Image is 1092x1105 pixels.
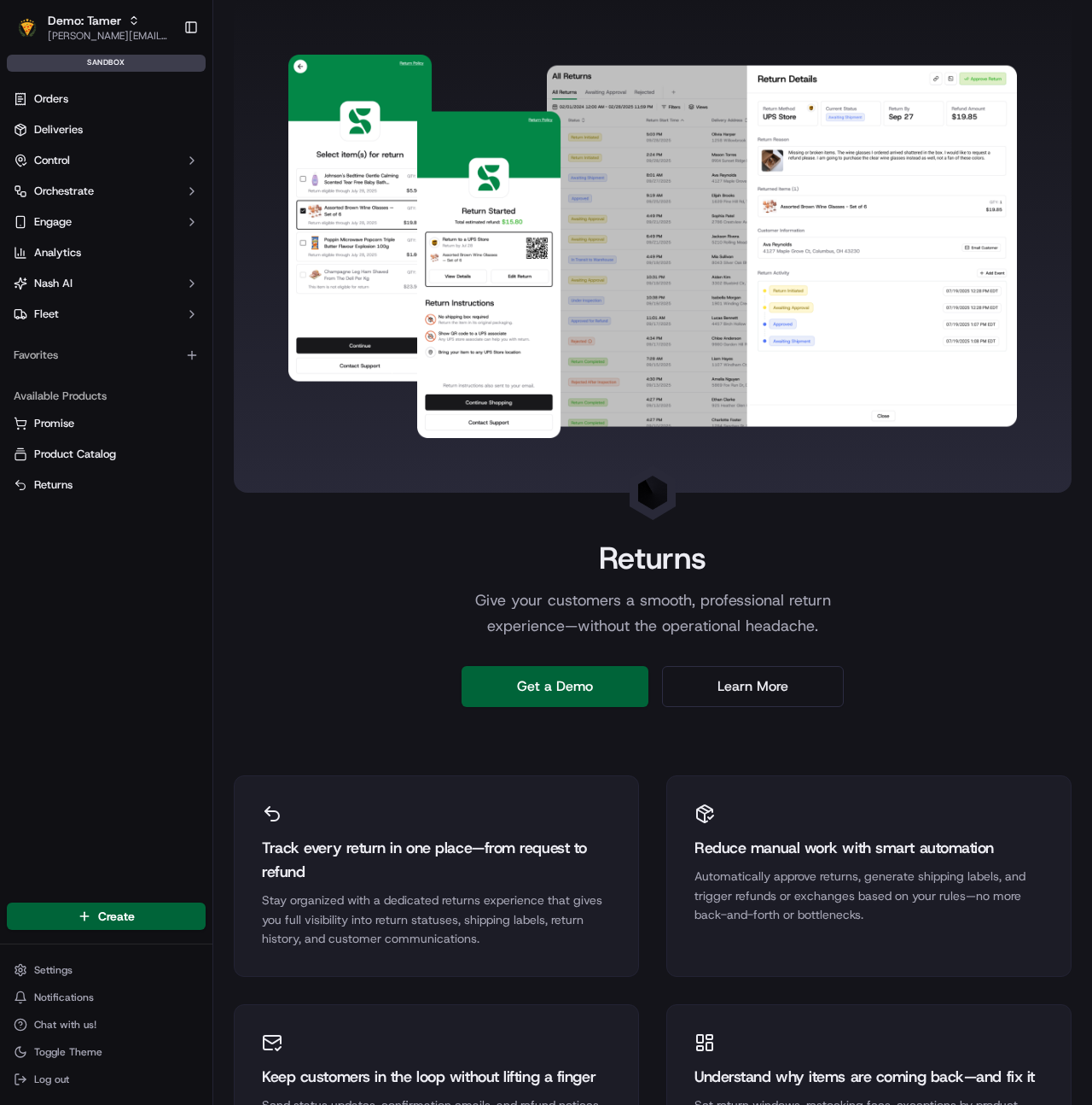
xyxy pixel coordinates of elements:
[7,1040,206,1064] button: Toggle Theme
[7,410,206,437] button: Promise
[144,249,158,263] div: 💻
[7,208,206,236] button: Engage
[7,85,206,113] a: Orders
[662,666,844,707] a: Learn More
[34,122,83,137] span: Deliveries
[10,241,137,272] a: 📗Knowledge Base
[7,116,206,143] a: Deliveries
[34,447,116,462] span: Product Catalog
[7,147,206,174] button: Control
[34,245,81,260] span: Analytics
[262,891,611,949] div: Stay organized with a dedicated returns experience that gives you full visibility into return sta...
[34,991,94,1004] span: Notifications
[7,1067,206,1091] button: Log out
[599,541,706,575] h1: Returns
[7,55,206,72] div: sandbox
[58,180,216,194] div: We're available if you need us!
[7,239,206,266] a: Analytics
[7,471,206,499] button: Returns
[17,17,51,51] img: Nash
[34,1018,96,1032] span: Chat with us!
[7,1013,206,1037] button: Chat with us!
[34,184,94,199] span: Orchestrate
[7,441,206,468] button: Product Catalog
[262,836,611,884] div: Track every return in one place—from request to refund
[170,289,206,302] span: Pylon
[7,270,206,297] button: Nash AI
[7,903,206,930] button: Create
[34,248,131,265] span: Knowledge Base
[137,241,281,272] a: 💻API Documentation
[34,1073,69,1086] span: Log out
[44,110,307,128] input: Got a question? Start typing here...
[34,963,73,977] span: Settings
[34,214,72,230] span: Engage
[34,153,70,168] span: Control
[34,1045,102,1059] span: Toggle Theme
[161,248,274,265] span: API Documentation
[290,168,311,189] button: Start new chat
[34,276,73,291] span: Nash AI
[7,301,206,328] button: Fleet
[694,1065,1043,1089] div: Understand why items are coming back—and fix it
[17,249,31,263] div: 📗
[17,68,311,96] p: Welcome 👋
[7,342,206,369] div: Favorites
[462,666,648,707] a: Get a Demo
[34,477,73,493] span: Returns
[14,477,199,493] a: Returns
[7,383,206,410] div: Available Products
[58,163,280,180] div: Start new chat
[7,958,206,982] button: Settings
[14,14,41,41] img: Demo: Tamer
[7,7,177,48] button: Demo: TamerDemo: Tamer[PERSON_NAME][EMAIL_ADDRESS][DOMAIN_NAME]
[34,307,59,322] span: Fleet
[48,29,170,43] button: [PERSON_NAME][EMAIL_ADDRESS][DOMAIN_NAME]
[98,908,135,925] span: Create
[288,55,1017,438] img: Landing Page Image
[14,416,199,431] a: Promise
[34,91,68,107] span: Orders
[694,836,1043,860] div: Reduce manual work with smart automation
[262,1065,611,1089] div: Keep customers in the loop without lifting a finger
[14,447,199,462] a: Product Catalog
[17,163,48,194] img: 1736555255976-a54dd68f-1ca7-489b-9aae-adbdc363a1c4
[434,588,871,639] p: Give your customers a smooth, professional return experience—without the operational headache.
[7,985,206,1009] button: Notifications
[120,289,206,302] a: Powered byPylon
[48,12,121,29] button: Demo: Tamer
[636,476,670,510] img: Landing Page Icon
[7,178,206,205] button: Orchestrate
[694,867,1043,925] div: Automatically approve returns, generate shipping labels, and trigger refunds or exchanges based o...
[34,416,74,431] span: Promise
